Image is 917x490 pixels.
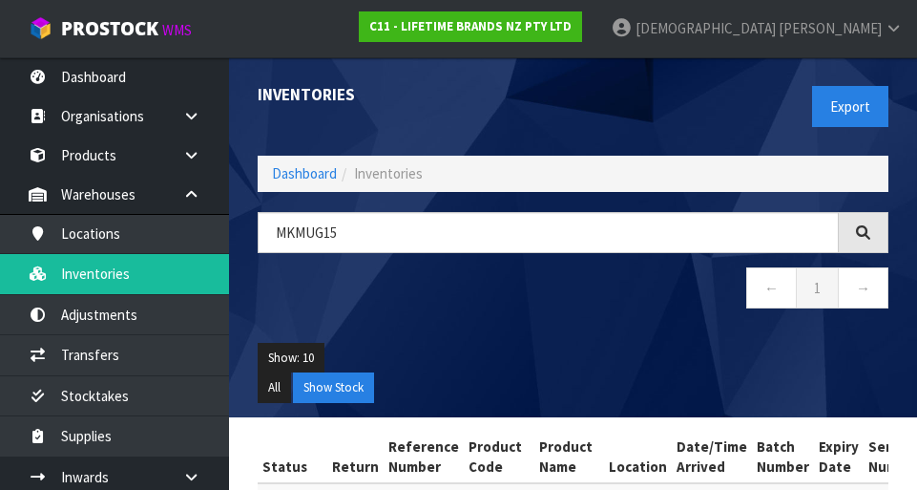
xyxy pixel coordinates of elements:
[779,19,882,37] span: [PERSON_NAME]
[258,267,888,314] nav: Page navigation
[359,11,582,42] a: C11 - LIFETIME BRANDS NZ PTY LTD
[258,343,324,373] button: Show: 10
[464,432,534,483] th: Product Code
[812,86,888,127] button: Export
[293,373,374,403] button: Show Stock
[384,432,464,483] th: Reference Number
[258,86,559,104] h1: Inventories
[258,432,327,483] th: Status
[272,164,337,182] a: Dashboard
[29,16,52,40] img: cube-alt.png
[258,373,291,403] button: All
[369,18,572,34] strong: C11 - LIFETIME BRANDS NZ PTY LTD
[604,432,672,483] th: Location
[258,212,839,253] input: Search inventories
[534,432,604,483] th: Product Name
[354,164,423,182] span: Inventories
[162,21,192,39] small: WMS
[61,16,158,41] span: ProStock
[752,432,814,483] th: Batch Number
[838,267,888,309] a: →
[796,267,839,309] a: 1
[327,432,384,483] th: Return
[636,19,776,37] span: [DEMOGRAPHIC_DATA]
[672,432,752,483] th: Date/Time Arrived
[814,432,864,483] th: Expiry Date
[746,267,797,309] a: ←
